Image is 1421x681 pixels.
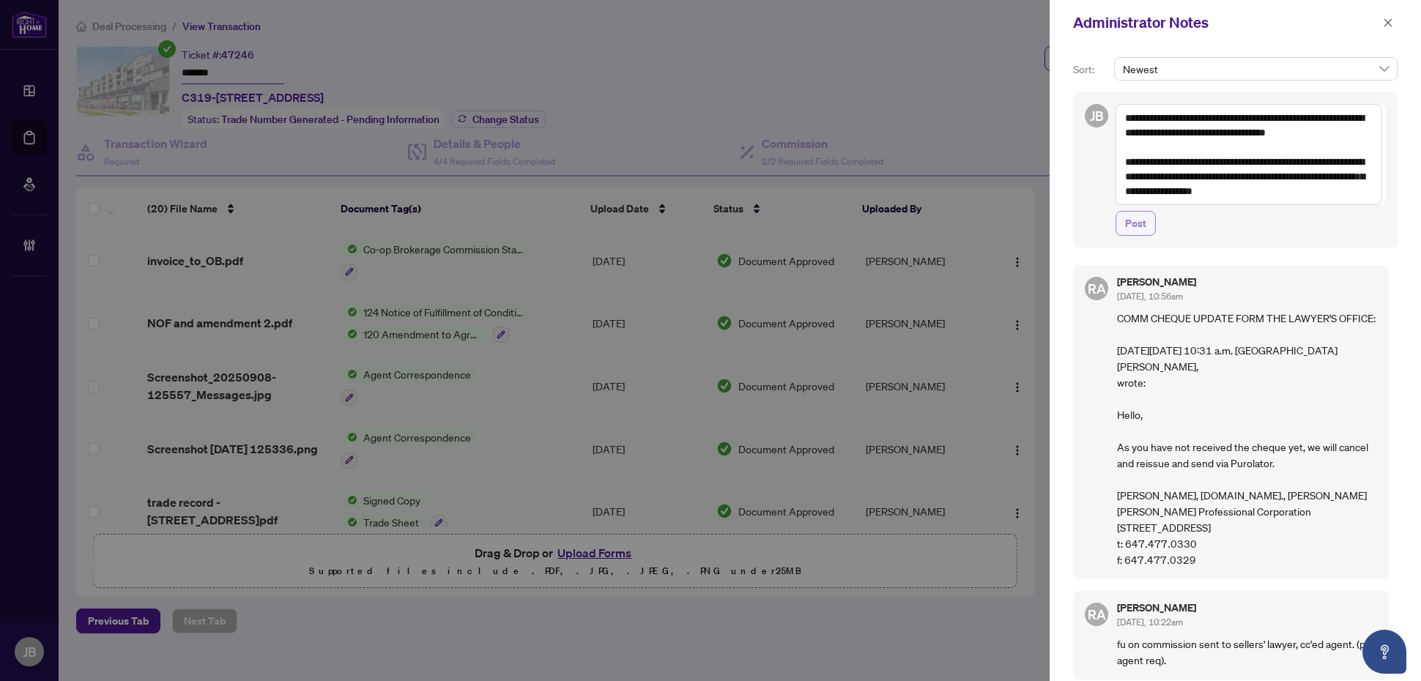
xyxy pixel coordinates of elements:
span: Post [1125,212,1146,235]
p: fu on commission sent to sellers' lawyer, cc'ed agent. (per agent req). [1117,636,1377,668]
p: Sort: [1073,62,1108,78]
div: wrote: Hello, As you have not received the cheque yet, we will cancel and reissue and send via Pu... [1117,374,1377,567]
h5: [PERSON_NAME] [1117,277,1377,287]
h5: [PERSON_NAME] [1117,603,1377,613]
p: COMM CHEQUE UPDATE FORM THE LAWYER'S OFFICE: [DATE][DATE] 10:31 a.m. [GEOGRAPHIC_DATA][PERSON_NAME], [1117,310,1377,567]
span: [DATE], 10:56am [1117,291,1183,302]
button: Post [1116,211,1156,236]
span: close [1383,18,1393,28]
div: Administrator Notes [1073,12,1379,34]
span: RA [1088,278,1106,299]
span: RA [1088,604,1106,625]
span: JB [1090,105,1104,126]
span: [DATE], 10:22am [1117,617,1183,628]
span: Newest [1123,58,1389,80]
button: Open asap [1362,630,1406,674]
